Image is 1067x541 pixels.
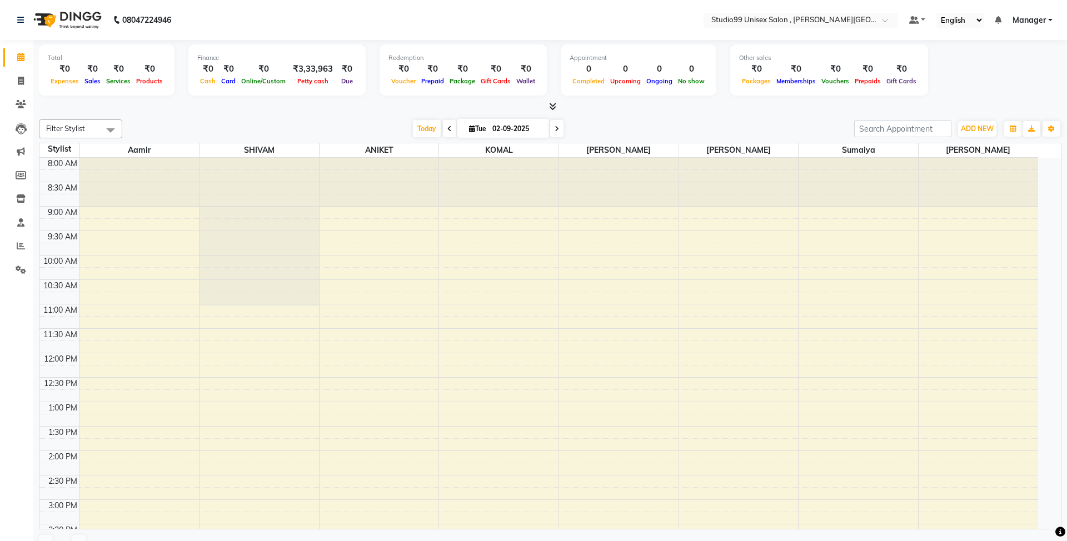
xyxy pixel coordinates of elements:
[46,427,79,438] div: 1:30 PM
[675,77,707,85] span: No show
[958,121,996,137] button: ADD NEW
[513,77,538,85] span: Wallet
[48,53,166,63] div: Total
[819,77,852,85] span: Vouchers
[46,207,79,218] div: 9:00 AM
[884,63,919,76] div: ₹0
[48,77,82,85] span: Expenses
[739,77,774,85] span: Packages
[852,63,884,76] div: ₹0
[447,63,478,76] div: ₹0
[478,63,513,76] div: ₹0
[570,53,707,63] div: Appointment
[80,143,200,157] span: Aamir
[466,124,489,133] span: Tue
[644,77,675,85] span: Ongoing
[388,77,418,85] span: Voucher
[46,182,79,194] div: 8:30 AM
[46,124,85,133] span: Filter Stylist
[607,63,644,76] div: 0
[919,143,1038,157] span: [PERSON_NAME]
[41,256,79,267] div: 10:00 AM
[819,63,852,76] div: ₹0
[854,120,951,137] input: Search Appointment
[418,63,447,76] div: ₹0
[388,53,538,63] div: Redemption
[46,451,79,463] div: 2:00 PM
[418,77,447,85] span: Prepaid
[41,329,79,340] div: 11:30 AM
[675,63,707,76] div: 0
[28,4,104,36] img: logo
[82,77,103,85] span: Sales
[82,63,103,76] div: ₹0
[133,77,166,85] span: Products
[46,500,79,512] div: 3:00 PM
[570,77,607,85] span: Completed
[799,143,918,157] span: Sumaiya
[295,77,331,85] span: Petty cash
[42,353,79,365] div: 12:00 PM
[774,77,819,85] span: Memberships
[679,143,799,157] span: [PERSON_NAME]
[513,63,538,76] div: ₹0
[447,77,478,85] span: Package
[238,77,288,85] span: Online/Custom
[48,63,82,76] div: ₹0
[133,63,166,76] div: ₹0
[39,143,79,155] div: Stylist
[338,77,356,85] span: Due
[739,63,774,76] div: ₹0
[439,143,559,157] span: KOMAL
[413,120,441,137] span: Today
[884,77,919,85] span: Gift Cards
[961,124,994,133] span: ADD NEW
[218,63,238,76] div: ₹0
[197,77,218,85] span: Cash
[478,77,513,85] span: Gift Cards
[644,63,675,76] div: 0
[46,475,79,487] div: 2:30 PM
[103,77,133,85] span: Services
[320,143,439,157] span: ANIKET
[46,524,79,536] div: 3:30 PM
[103,63,133,76] div: ₹0
[288,63,337,76] div: ₹3,33,963
[559,143,679,157] span: [PERSON_NAME]
[46,402,79,414] div: 1:00 PM
[197,53,357,63] div: Finance
[489,121,545,137] input: 2025-09-02
[852,77,884,85] span: Prepaids
[570,63,607,76] div: 0
[197,63,218,76] div: ₹0
[122,4,171,36] b: 08047224946
[200,143,319,157] span: SHIVAM
[607,77,644,85] span: Upcoming
[388,63,418,76] div: ₹0
[774,63,819,76] div: ₹0
[238,63,288,76] div: ₹0
[46,231,79,243] div: 9:30 AM
[42,378,79,389] div: 12:30 PM
[337,63,357,76] div: ₹0
[41,280,79,292] div: 10:30 AM
[46,158,79,169] div: 8:00 AM
[218,77,238,85] span: Card
[739,53,919,63] div: Other sales
[41,304,79,316] div: 11:00 AM
[1013,14,1046,26] span: Manager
